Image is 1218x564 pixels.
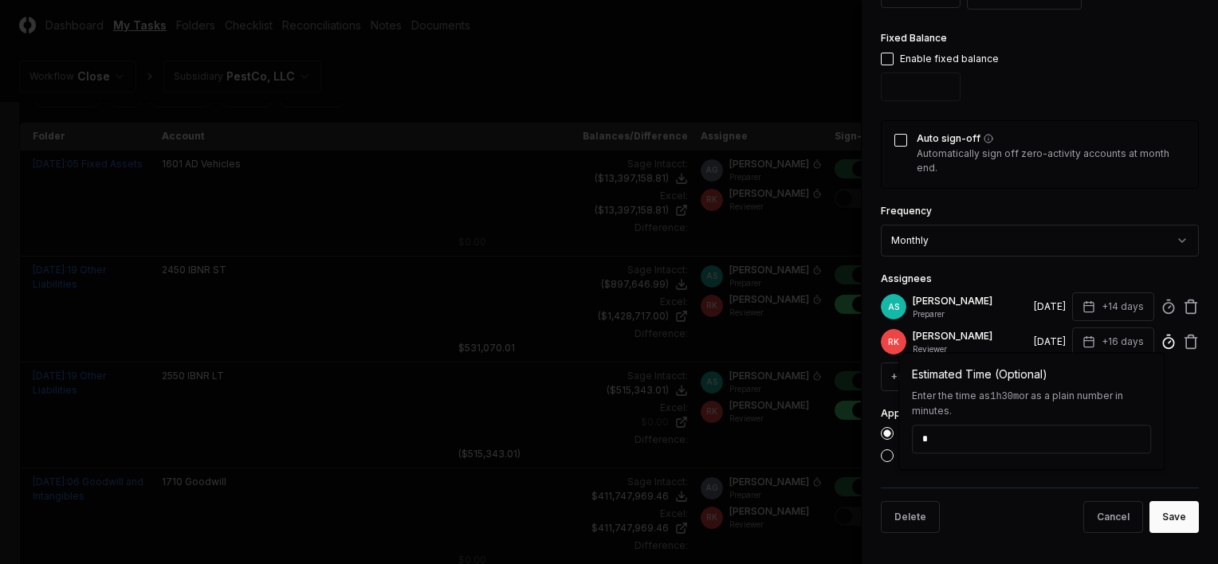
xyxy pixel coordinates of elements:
[1072,292,1154,321] button: +14 days
[881,501,940,533] button: Delete
[913,308,1027,320] p: Preparer
[913,343,1027,355] p: Reviewer
[912,366,1151,382] div: Estimated Time (Optional)
[888,301,899,313] span: AS
[1149,501,1199,533] button: Save
[913,294,1027,308] p: [PERSON_NAME]
[881,362,951,391] button: +Preparer
[1034,300,1066,314] div: [DATE]
[1072,327,1154,356] button: +16 days
[881,205,932,217] label: Frequency
[888,336,899,348] span: RK
[881,407,921,419] label: Apply to
[913,329,1027,343] p: [PERSON_NAME]
[984,134,993,143] button: Auto sign-off
[881,272,932,284] label: Assignees
[917,147,1185,175] p: Automatically sign off zero-activity accounts at month end.
[881,32,947,44] label: Fixed Balance
[990,391,1019,402] span: 1h30m
[1034,335,1066,349] div: [DATE]
[912,389,1151,418] div: Enter the time as or as a plain number in minutes.
[900,52,999,66] div: Enable fixed balance
[1083,501,1143,533] button: Cancel
[917,134,1185,143] label: Auto sign-off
